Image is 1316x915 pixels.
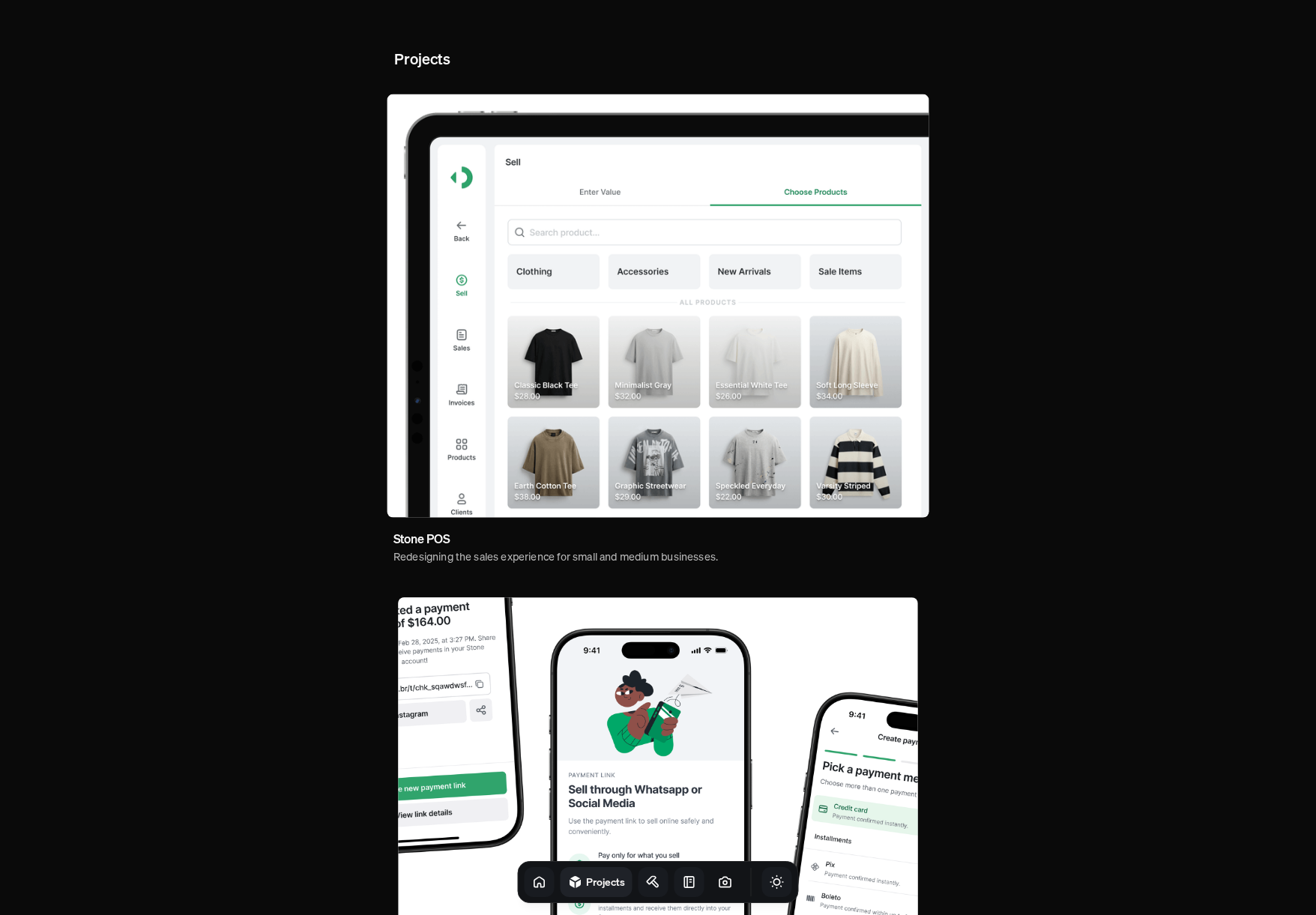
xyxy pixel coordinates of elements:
[561,867,633,897] a: Projects
[393,530,450,549] h3: Stone POS
[762,867,792,897] button: Toggle Theme
[586,875,625,889] h1: Projects
[387,524,724,571] a: Stone POSRedesigning the sales experience for small and medium businesses.
[394,48,450,70] h2: Projects
[393,549,719,565] h4: Redesigning the sales experience for small and medium businesses.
